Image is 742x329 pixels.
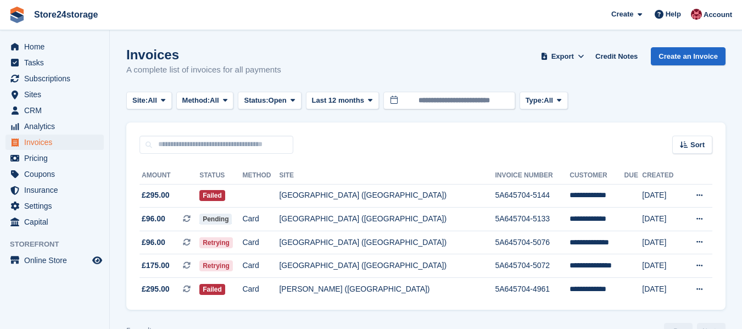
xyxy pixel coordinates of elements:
a: menu [5,150,104,166]
a: menu [5,214,104,230]
button: Status: Open [238,92,301,110]
span: Status: [244,95,268,106]
span: Sites [24,87,90,102]
img: stora-icon-8386f47178a22dfd0bd8f6a31ec36ba5ce8667c1dd55bd0f319d3a0aa187defe.svg [9,7,25,23]
td: [DATE] [642,184,683,208]
span: All [544,95,553,106]
td: Card [242,231,279,254]
button: Last 12 months [306,92,379,110]
span: Analytics [24,119,90,134]
span: Open [269,95,287,106]
span: Retrying [199,260,233,271]
a: Store24storage [30,5,103,24]
a: menu [5,71,104,86]
span: Last 12 months [312,95,364,106]
span: Invoices [24,135,90,150]
span: Subscriptions [24,71,90,86]
span: Home [24,39,90,54]
h1: Invoices [126,47,281,62]
span: Failed [199,284,225,295]
span: All [210,95,219,106]
td: 5A645704-4961 [495,278,570,301]
span: Sort [690,140,705,150]
th: Status [199,167,242,185]
a: menu [5,119,104,134]
span: Pricing [24,150,90,166]
th: Due [624,167,643,185]
th: Created [642,167,683,185]
span: £96.00 [142,213,165,225]
a: menu [5,103,104,118]
td: Card [242,254,279,278]
p: A complete list of invoices for all payments [126,64,281,76]
a: menu [5,166,104,182]
a: menu [5,253,104,268]
a: Credit Notes [591,47,642,65]
span: Settings [24,198,90,214]
a: menu [5,55,104,70]
span: £295.00 [142,283,170,295]
span: Account [704,9,732,20]
span: Type: [526,95,544,106]
button: Type: All [520,92,568,110]
span: Help [666,9,681,20]
span: Method: [182,95,210,106]
td: [GEOGRAPHIC_DATA] ([GEOGRAPHIC_DATA]) [279,231,495,254]
a: menu [5,39,104,54]
td: [PERSON_NAME] ([GEOGRAPHIC_DATA]) [279,278,495,301]
td: Card [242,278,279,301]
span: Failed [199,190,225,201]
span: Online Store [24,253,90,268]
span: Pending [199,214,232,225]
th: Site [279,167,495,185]
span: Storefront [10,239,109,250]
span: £175.00 [142,260,170,271]
a: menu [5,135,104,150]
a: menu [5,182,104,198]
span: Retrying [199,237,233,248]
span: Capital [24,214,90,230]
span: CRM [24,103,90,118]
a: Preview store [91,254,104,267]
span: £295.00 [142,189,170,201]
a: menu [5,198,104,214]
td: [DATE] [642,278,683,301]
td: [GEOGRAPHIC_DATA] ([GEOGRAPHIC_DATA]) [279,184,495,208]
th: Method [242,167,279,185]
span: Site: [132,95,148,106]
td: 5A645704-5076 [495,231,570,254]
span: £96.00 [142,237,165,248]
button: Export [538,47,587,65]
img: Mandy Huges [691,9,702,20]
td: Card [242,208,279,231]
td: 5A645704-5133 [495,208,570,231]
td: [DATE] [642,231,683,254]
span: Tasks [24,55,90,70]
a: menu [5,87,104,102]
span: Insurance [24,182,90,198]
th: Invoice Number [495,167,570,185]
td: [GEOGRAPHIC_DATA] ([GEOGRAPHIC_DATA]) [279,208,495,231]
td: [GEOGRAPHIC_DATA] ([GEOGRAPHIC_DATA]) [279,254,495,278]
a: Create an Invoice [651,47,726,65]
span: All [148,95,157,106]
td: 5A645704-5144 [495,184,570,208]
button: Site: All [126,92,172,110]
span: Export [551,51,574,62]
td: [DATE] [642,208,683,231]
td: 5A645704-5072 [495,254,570,278]
span: Coupons [24,166,90,182]
th: Amount [140,167,199,185]
th: Customer [570,167,624,185]
span: Create [611,9,633,20]
button: Method: All [176,92,234,110]
td: [DATE] [642,254,683,278]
